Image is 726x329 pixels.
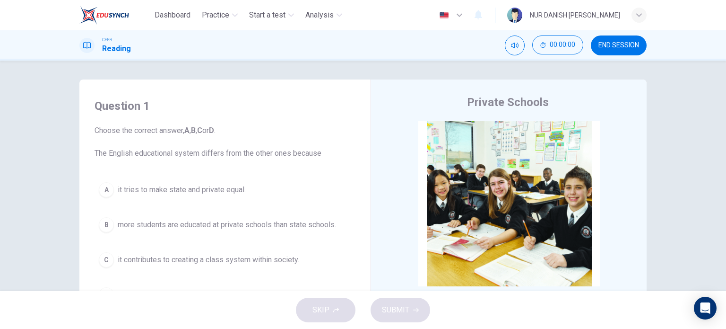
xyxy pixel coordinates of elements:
[99,182,114,197] div: A
[99,252,114,267] div: C
[198,7,242,24] button: Practice
[184,126,190,135] b: A
[202,9,229,21] span: Practice
[530,9,620,21] div: NUR DANISH [PERSON_NAME]
[95,213,355,237] button: Bmore students are educated at private schools than state schools.
[507,8,522,23] img: Profile picture
[302,7,346,24] button: Analysis
[118,219,336,231] span: more students are educated at private schools than state schools.
[151,7,194,24] button: Dashboard
[118,289,207,301] span: it is more expensive to run.
[438,12,450,19] img: en
[118,184,246,196] span: it tries to make state and private equal.
[467,95,549,110] h4: Private Schools
[532,36,583,54] button: 00:00:00
[95,98,355,114] h4: Question 1
[95,283,355,307] button: Dit is more expensive to run.
[598,42,639,49] span: END SESSION
[79,6,151,25] a: EduSynch logo
[532,36,583,55] div: Hide
[102,36,112,43] span: CEFR
[95,248,355,272] button: Cit contributes to creating a class system within society.
[102,43,131,54] h1: Reading
[249,9,285,21] span: Start a test
[694,297,717,320] div: Open Intercom Messenger
[197,126,202,135] b: C
[245,7,298,24] button: Start a test
[550,41,575,49] span: 00:00:00
[191,126,196,135] b: B
[99,217,114,232] div: B
[209,126,214,135] b: D
[118,254,299,266] span: it contributes to creating a class system within society.
[95,125,355,159] span: Choose the correct answer, , , or . The English educational system differs from the other ones be...
[591,36,647,55] button: END SESSION
[155,9,190,21] span: Dashboard
[305,9,334,21] span: Analysis
[79,6,129,25] img: EduSynch logo
[99,287,114,302] div: D
[505,36,525,55] div: Mute
[95,178,355,202] button: Ait tries to make state and private equal.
